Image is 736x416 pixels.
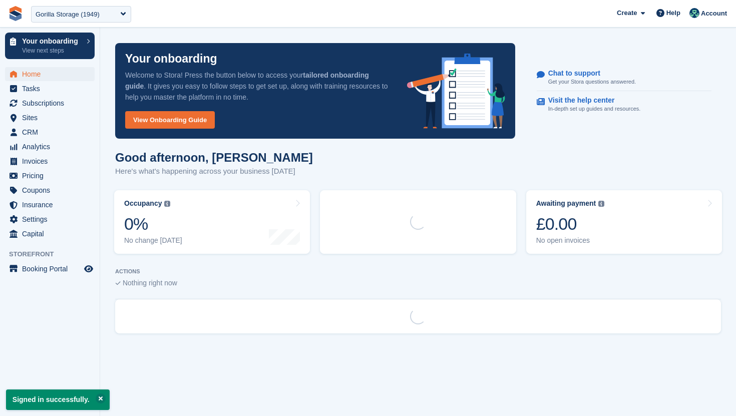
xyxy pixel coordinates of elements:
div: 0% [124,214,182,234]
a: menu [5,198,95,212]
span: Account [701,9,727,19]
a: menu [5,125,95,139]
a: Your onboarding View next steps [5,33,95,59]
a: Visit the help center In-depth set up guides and resources. [537,91,711,118]
p: Welcome to Stora! Press the button below to access your . It gives you easy to follow steps to ge... [125,70,391,103]
span: Nothing right now [123,279,177,287]
img: icon-info-grey-7440780725fd019a000dd9b08b2336e03edf1995a4989e88bcd33f0948082b44.svg [598,201,604,207]
p: Here's what's happening across your business [DATE] [115,166,313,177]
span: Invoices [22,154,82,168]
span: Settings [22,212,82,226]
span: Subscriptions [22,96,82,110]
p: View next steps [22,46,82,55]
a: Preview store [83,263,95,275]
span: CRM [22,125,82,139]
div: Awaiting payment [536,199,596,208]
a: menu [5,262,95,276]
span: Coupons [22,183,82,197]
a: menu [5,212,95,226]
img: blank_slate_check_icon-ba018cac091ee9be17c0a81a6c232d5eb81de652e7a59be601be346b1b6ddf79.svg [115,281,121,285]
a: menu [5,183,95,197]
p: Signed in successfully. [6,389,110,410]
a: Chat to support Get your Stora questions answered. [537,64,711,92]
div: Gorilla Storage (1949) [36,10,100,20]
span: Storefront [9,249,100,259]
a: menu [5,82,95,96]
a: menu [5,140,95,154]
p: Chat to support [548,69,628,78]
div: No change [DATE] [124,236,182,245]
a: menu [5,169,95,183]
a: menu [5,111,95,125]
img: icon-info-grey-7440780725fd019a000dd9b08b2336e03edf1995a4989e88bcd33f0948082b44.svg [164,201,170,207]
span: Pricing [22,169,82,183]
img: stora-icon-8386f47178a22dfd0bd8f6a31ec36ba5ce8667c1dd55bd0f319d3a0aa187defe.svg [8,6,23,21]
a: Awaiting payment £0.00 No open invoices [526,190,722,254]
a: menu [5,96,95,110]
a: menu [5,154,95,168]
span: Sites [22,111,82,125]
span: Create [617,8,637,18]
span: Home [22,67,82,81]
span: Booking Portal [22,262,82,276]
p: Get your Stora questions answered. [548,78,636,86]
a: menu [5,227,95,241]
span: Analytics [22,140,82,154]
p: ACTIONS [115,268,721,275]
span: Help [666,8,680,18]
span: Tasks [22,82,82,96]
span: Insurance [22,198,82,212]
a: View Onboarding Guide [125,111,215,129]
p: Your onboarding [125,53,217,65]
h1: Good afternoon, [PERSON_NAME] [115,151,313,164]
div: Occupancy [124,199,162,208]
p: In-depth set up guides and resources. [548,105,641,113]
img: onboarding-info-6c161a55d2c0e0a8cae90662b2fe09162a5109e8cc188191df67fb4f79e88e88.svg [407,54,505,129]
span: Capital [22,227,82,241]
div: No open invoices [536,236,605,245]
a: menu [5,67,95,81]
p: Visit the help center [548,96,633,105]
div: £0.00 [536,214,605,234]
p: Your onboarding [22,38,82,45]
img: Jennifer Ofodile [689,8,699,18]
a: Occupancy 0% No change [DATE] [114,190,310,254]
